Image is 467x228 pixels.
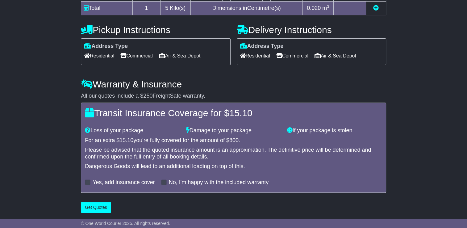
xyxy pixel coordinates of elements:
h4: Transit Insurance Coverage for $ [85,108,382,118]
div: Please be advised that the quoted insurance amount is an approximation. The definitive price will... [85,147,382,160]
a: Add new item [373,5,379,11]
td: Total [81,1,133,15]
td: Dimensions in Centimetre(s) [190,1,302,15]
div: Damage to your package [183,127,284,134]
div: If your package is stolen [284,127,385,134]
h4: Delivery Instructions [237,25,386,35]
span: Commercial [120,51,152,61]
label: Address Type [240,43,284,50]
span: Commercial [276,51,308,61]
label: Yes, add insurance cover [93,179,155,186]
button: Get Quotes [81,202,111,213]
div: Dangerous Goods will lead to an additional loading on top of this. [85,163,382,170]
h4: Warranty & Insurance [81,79,386,89]
label: No, I'm happy with the included warranty [169,179,269,186]
h4: Pickup Instructions [81,25,230,35]
span: 250 [143,93,152,99]
sup: 3 [327,4,329,9]
span: Air & Sea Depot [315,51,356,61]
div: For an extra $ you're fully covered for the amount of $ . [85,137,382,144]
span: 15.10 [119,137,133,143]
span: © One World Courier 2025. All rights reserved. [81,221,170,226]
div: Loss of your package [82,127,183,134]
span: 15.10 [229,108,252,118]
span: Air & Sea Depot [159,51,201,61]
span: 0.020 [307,5,321,11]
span: Residential [240,51,270,61]
td: Kilo(s) [160,1,190,15]
label: Address Type [84,43,128,50]
span: Residential [84,51,114,61]
span: 5 [165,5,168,11]
span: 800 [229,137,239,143]
div: All our quotes include a $ FreightSafe warranty. [81,93,386,99]
td: 1 [133,1,161,15]
span: m [322,5,329,11]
